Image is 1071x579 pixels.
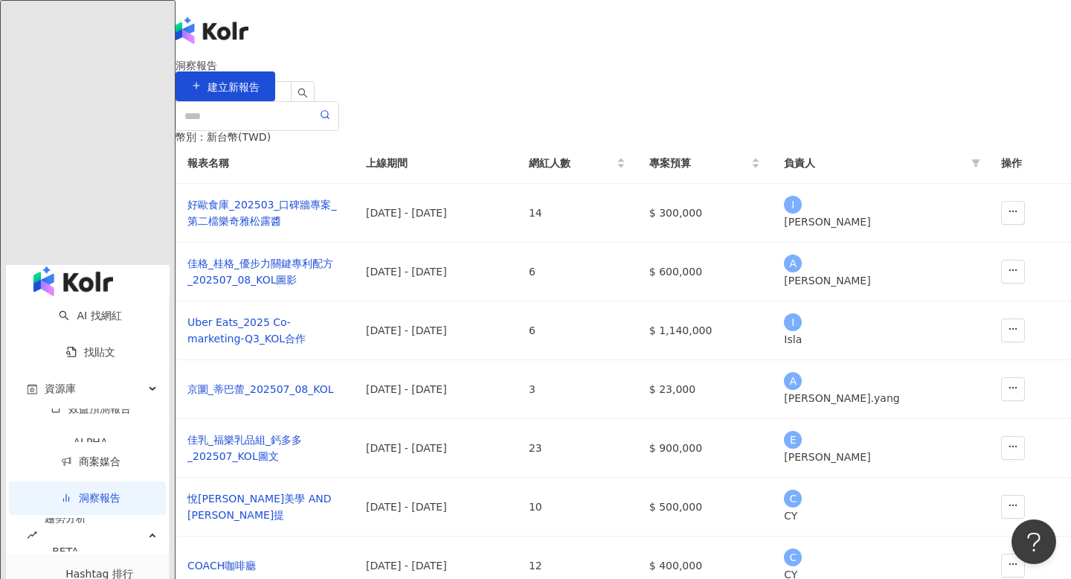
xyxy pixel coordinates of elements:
[187,432,342,464] a: 佳乳_福樂乳品組_鈣多多_202507_KOL圖文
[517,478,637,537] td: 10
[517,143,637,184] th: 網紅人數
[366,263,505,280] div: [DATE] - [DATE]
[176,71,275,101] button: 建立新報告
[790,255,797,272] span: A
[176,60,1071,71] div: 洞察報告
[27,530,37,540] span: rise
[176,143,354,184] th: 報表名稱
[517,184,637,243] td: 14
[637,419,773,478] td: $ 900,000
[784,331,977,348] div: Isla
[366,440,505,456] div: [DATE] - [DATE]
[784,390,977,406] div: [PERSON_NAME].yang
[968,152,983,174] span: filter
[187,557,342,574] a: COACH咖啡廳
[59,310,121,322] a: searchAI 找網紅
[790,432,797,448] span: E
[208,81,260,93] span: 建立新報告
[789,549,797,566] span: C
[45,502,86,569] span: 趨勢分析
[517,360,637,419] td: 3
[354,143,517,184] th: 上線期間
[27,403,154,459] a: 效益預測報告ALPHA
[187,196,342,229] a: 好歐食庫_202503_口碑牆專案_第二檔樂奇雅松露醬
[989,143,1071,184] th: 操作
[790,373,797,389] span: A
[517,243,637,301] td: 6
[637,478,773,537] td: $ 500,000
[517,301,637,360] td: 6
[637,143,773,184] th: 專案預算
[971,159,980,167] span: filter
[1011,519,1056,564] iframe: Help Scout Beacon - Open
[649,155,749,171] span: 專案預算
[61,492,120,504] a: 洞察報告
[784,155,965,171] span: 負責人
[784,508,977,524] div: CY
[176,17,248,44] img: logo
[187,490,342,523] a: 悅[PERSON_NAME]美學 AND [PERSON_NAME]提
[187,381,342,397] a: 京圜_蒂巴蕾_202507_08_KOL
[637,301,773,360] td: $ 1,140,000
[45,372,76,406] span: 資源庫
[366,557,505,574] div: [DATE] - [DATE]
[366,381,505,397] div: [DATE] - [DATE]
[789,490,797,507] span: C
[637,184,773,243] td: $ 300,000
[784,214,977,230] div: [PERSON_NAME]
[187,255,342,288] a: 佳格_桂格_優步力關鍵專利配方_202507_08_KOL圖影
[176,131,1071,143] div: 幣別 ： 新台幣 ( TWD )
[517,419,637,478] td: 23
[366,499,505,515] div: [DATE] - [DATE]
[784,272,977,289] div: [PERSON_NAME]
[45,535,86,569] div: BETA
[366,322,505,339] div: [DATE] - [DATE]
[33,266,113,296] img: logo
[187,314,342,347] a: Uber Eats_2025 Co-marketing-Q3_KOL合作
[791,196,794,213] span: I
[791,314,794,330] span: I
[637,243,773,301] td: $ 600,000
[784,449,977,465] div: [PERSON_NAME]
[61,455,120,467] a: 商案媒合
[637,360,773,419] td: $ 23,000
[529,155,614,171] span: 網紅人數
[366,205,505,221] div: [DATE] - [DATE]
[66,346,115,358] a: 找貼文
[297,88,308,98] span: search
